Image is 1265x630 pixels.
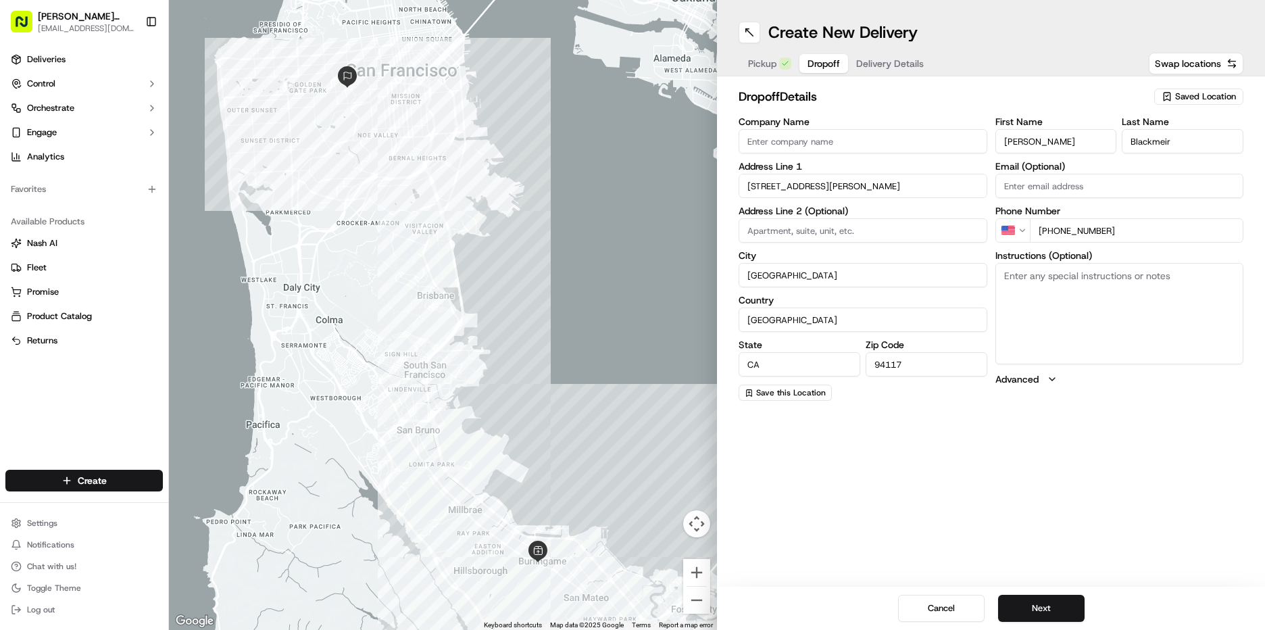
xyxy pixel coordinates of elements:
span: Control [27,78,55,90]
img: 1736555255976-a54dd68f-1ca7-489b-9aae-adbdc363a1c4 [14,129,38,153]
button: Swap locations [1149,53,1243,74]
button: [PERSON_NAME] Markets[EMAIL_ADDRESS][DOMAIN_NAME] [5,5,140,38]
span: Nash AI [27,237,57,249]
div: We're available if you need us! [61,143,186,153]
img: Google [172,612,217,630]
div: Favorites [5,178,163,200]
button: Control [5,73,163,95]
span: [PERSON_NAME] [42,210,109,220]
a: Report a map error [659,621,713,629]
button: Saved Location [1154,87,1243,106]
button: Advanced [995,372,1244,386]
label: Phone Number [995,206,1244,216]
button: Fleet [5,257,163,278]
span: API Documentation [128,302,217,316]
label: Instructions (Optional) [995,251,1244,260]
input: Enter email address [995,174,1244,198]
img: Nash [14,14,41,41]
span: Knowledge Base [27,302,103,316]
span: Toggle Theme [27,583,81,593]
a: Analytics [5,146,163,168]
span: Pylon [134,335,164,345]
button: Product Catalog [5,306,163,327]
button: Chat with us! [5,557,163,576]
button: [PERSON_NAME] Markets [38,9,134,23]
button: Create [5,470,163,491]
span: [DATE] [120,210,147,220]
button: Map camera controls [683,510,710,537]
span: Returns [27,335,57,347]
button: [EMAIL_ADDRESS][DOMAIN_NAME] [38,23,134,34]
button: Orchestrate [5,97,163,119]
label: Address Line 2 (Optional) [739,206,987,216]
a: 💻API Documentation [109,297,222,321]
a: 📗Knowledge Base [8,297,109,321]
a: Promise [11,286,157,298]
img: 8571987876998_91fb9ceb93ad5c398215_72.jpg [28,129,53,153]
label: First Name [995,117,1117,126]
div: Available Products [5,211,163,233]
img: Mary LaPlaca [14,233,35,255]
input: Enter state [739,352,860,377]
button: See all [209,173,246,189]
label: Company Name [739,117,987,126]
button: Zoom in [683,559,710,586]
a: Returns [11,335,157,347]
span: Fleet [27,262,47,274]
input: Got a question? Start typing here... [35,87,243,101]
span: Chat with us! [27,561,76,572]
button: Keyboard shortcuts [484,621,542,630]
p: Welcome 👋 [14,54,246,76]
input: Apartment, suite, unit, etc. [739,218,987,243]
a: Deliveries [5,49,163,70]
a: Fleet [11,262,157,274]
div: 💻 [114,304,125,314]
span: Log out [27,604,55,615]
button: Toggle Theme [5,579,163,598]
input: Enter phone number [1030,218,1244,243]
span: Promise [27,286,59,298]
span: Notifications [27,539,74,550]
span: Dropoff [808,57,840,70]
h1: Create New Delivery [768,22,918,43]
span: Create [78,474,107,487]
span: Delivery Details [856,57,924,70]
span: Save this Location [756,387,826,398]
span: Engage [27,126,57,139]
input: Enter first name [995,129,1117,153]
label: Email (Optional) [995,162,1244,171]
input: Enter zip code [866,352,987,377]
h2: dropoff Details [739,87,1146,106]
span: Product Catalog [27,310,92,322]
span: [DATE] [120,246,147,257]
div: 📗 [14,304,24,314]
img: Angelique Valdez [14,197,35,218]
button: Nash AI [5,233,163,254]
input: Enter city [739,263,987,287]
label: Zip Code [866,340,987,349]
span: Pickup [748,57,776,70]
span: Analytics [27,151,64,163]
img: 1736555255976-a54dd68f-1ca7-489b-9aae-adbdc363a1c4 [27,210,38,221]
label: Last Name [1122,117,1243,126]
button: Cancel [898,595,985,622]
span: Orchestrate [27,102,74,114]
label: Advanced [995,372,1039,386]
span: Swap locations [1155,57,1221,70]
label: Country [739,295,987,305]
input: Enter company name [739,129,987,153]
a: Powered byPylon [95,335,164,345]
span: Map data ©2025 Google [550,621,624,629]
div: Start new chat [61,129,222,143]
span: Deliveries [27,53,66,66]
a: Terms (opens in new tab) [632,621,651,629]
span: Saved Location [1175,91,1236,103]
a: Nash AI [11,237,157,249]
span: [PERSON_NAME] [42,246,109,257]
button: Promise [5,281,163,303]
div: Past conversations [14,176,91,187]
button: Zoom out [683,587,710,614]
button: Start new chat [230,133,246,149]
